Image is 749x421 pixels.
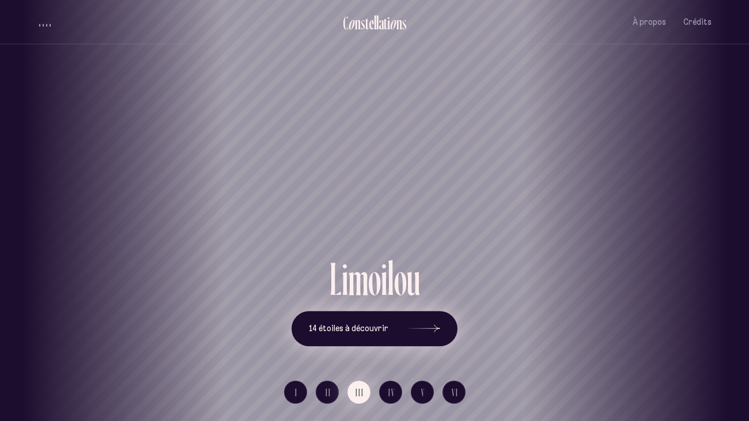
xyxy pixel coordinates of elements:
[421,388,425,397] span: V
[348,13,355,32] div: o
[442,381,466,404] button: VI
[284,381,307,404] button: I
[381,255,387,302] div: i
[343,13,348,32] div: C
[365,13,369,32] div: t
[347,381,370,404] button: III
[411,381,434,404] button: V
[369,13,374,32] div: e
[348,255,368,302] div: m
[368,255,381,302] div: o
[683,9,712,36] button: Crédits
[389,13,396,32] div: o
[633,17,666,27] span: À propos
[379,381,402,404] button: IV
[452,388,459,397] span: VI
[394,255,407,302] div: o
[396,13,402,32] div: n
[316,381,339,404] button: II
[402,13,407,32] div: s
[342,255,348,302] div: i
[326,388,331,397] span: II
[374,13,376,32] div: l
[295,388,298,397] span: I
[37,16,52,28] button: volume audio
[388,388,395,397] span: IV
[683,17,712,27] span: Crédits
[330,255,342,302] div: L
[355,388,364,397] span: III
[387,255,394,302] div: l
[355,13,361,32] div: n
[387,13,390,32] div: i
[309,324,388,333] span: 14 étoiles à découvrir
[379,13,384,32] div: a
[407,255,420,302] div: u
[361,13,365,32] div: s
[633,9,666,36] button: À propos
[292,311,457,347] button: 14 étoiles à découvrir
[376,13,379,32] div: l
[384,13,387,32] div: t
